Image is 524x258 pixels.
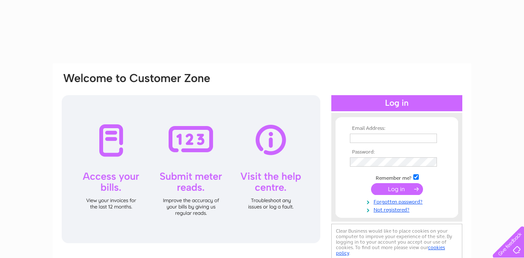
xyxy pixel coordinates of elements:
[348,149,446,155] th: Password:
[348,126,446,132] th: Email Address:
[350,205,446,213] a: Not registered?
[336,244,445,256] a: cookies policy
[350,197,446,205] a: Forgotten password?
[348,173,446,181] td: Remember me?
[371,183,423,195] input: Submit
